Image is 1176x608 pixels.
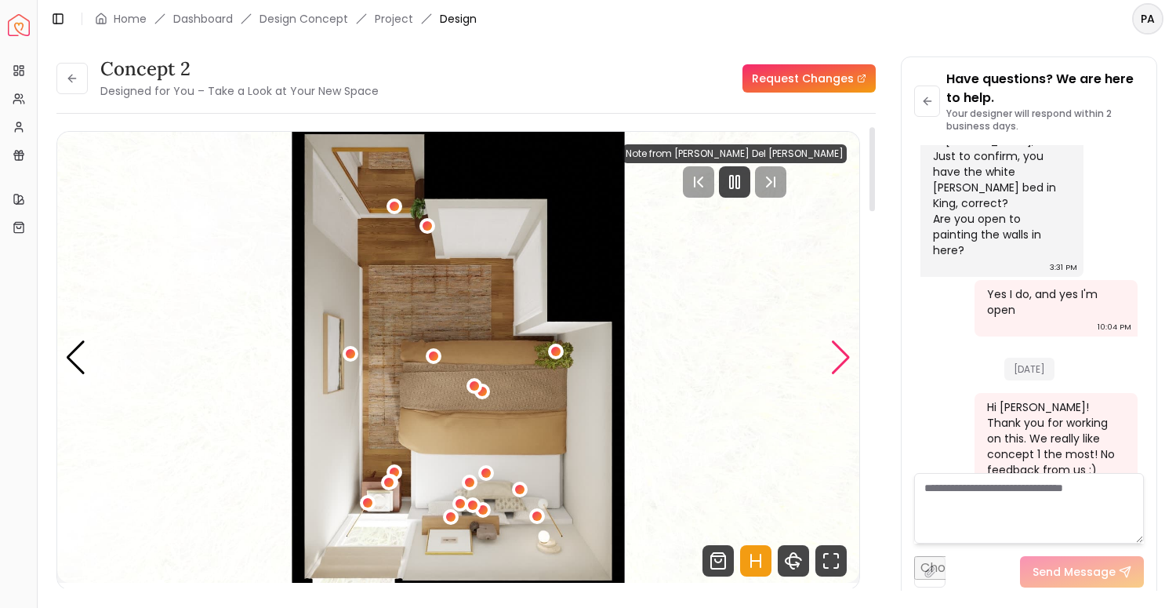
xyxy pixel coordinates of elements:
[1004,358,1054,380] span: [DATE]
[8,14,30,36] img: Spacejoy Logo
[8,14,30,36] a: Spacejoy
[100,56,379,82] h3: concept 2
[440,11,477,27] span: Design
[1134,5,1162,33] span: PA
[375,11,413,27] a: Project
[1132,3,1163,35] button: PA
[702,545,734,577] svg: Shop Products from this design
[57,132,859,583] div: 4 / 4
[260,11,348,27] li: Design Concept
[1098,319,1131,335] div: 10:04 PM
[57,132,859,583] div: Carousel
[740,545,771,577] svg: Hotspots Toggle
[100,83,379,99] small: Designed for You – Take a Look at Your New Space
[57,132,859,583] img: Design Render 4
[987,286,1122,318] div: Yes I do, and yes I'm open
[114,11,147,27] a: Home
[95,11,477,27] nav: breadcrumb
[622,144,847,163] div: Note from [PERSON_NAME] Del [PERSON_NAME]
[725,173,744,191] svg: Pause
[65,340,86,375] div: Previous slide
[778,545,809,577] svg: 360 View
[815,545,847,577] svg: Fullscreen
[830,340,851,375] div: Next slide
[987,399,1122,493] div: Hi [PERSON_NAME]! Thank you for working on this. We really like concept 1 the most! No feedback f...
[742,64,876,93] a: Request Changes
[933,133,1068,258] div: Hi [PERSON_NAME], Just to confirm, you have the white [PERSON_NAME] bed in King, correct? Are you...
[946,107,1144,133] p: Your designer will respond within 2 business days.
[173,11,233,27] a: Dashboard
[1050,260,1077,275] div: 3:31 PM
[946,70,1144,107] p: Have questions? We are here to help.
